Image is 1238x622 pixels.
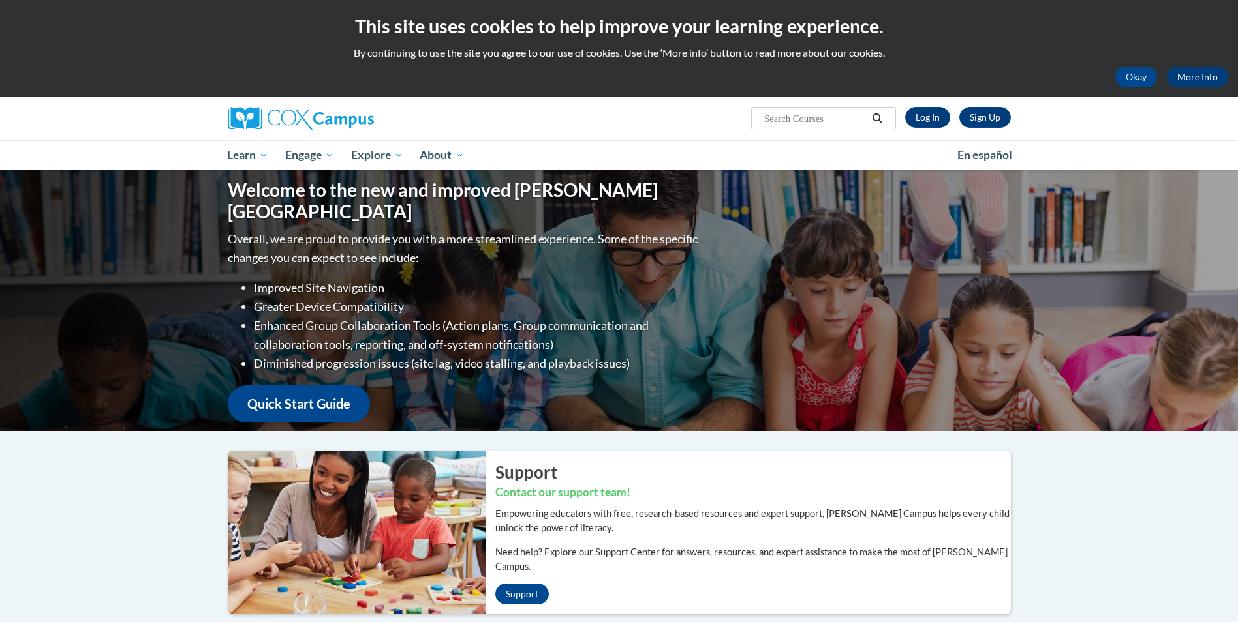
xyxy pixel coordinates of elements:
a: Log In [905,107,950,128]
a: En español [949,141,1021,169]
span: Engage [285,147,334,163]
input: Search Courses [763,111,867,126]
p: Overall, we are proud to provide you with a more streamlined experience. Some of the specific cha... [228,230,701,267]
a: Support [495,584,549,604]
a: Learn [219,140,277,170]
a: More Info [1167,67,1228,87]
a: About [411,140,472,170]
h2: Support [495,460,1011,484]
span: About [420,147,464,163]
h1: Welcome to the new and improved [PERSON_NAME][GEOGRAPHIC_DATA] [228,179,701,223]
a: Cox Campus [228,107,476,130]
p: By continuing to use the site you agree to our use of cookies. Use the ‘More info’ button to read... [10,46,1228,60]
h3: Contact our support team! [495,484,1011,501]
span: En español [957,148,1012,162]
a: Explore [343,140,412,170]
li: Enhanced Group Collaboration Tools (Action plans, Group communication and collaboration tools, re... [254,316,701,354]
li: Greater Device Compatibility [254,297,701,316]
p: Empowering educators with free, research-based resources and expert support, [PERSON_NAME] Campus... [495,507,1011,535]
a: Quick Start Guide [228,385,370,422]
li: Improved Site Navigation [254,278,701,297]
a: Register [959,107,1011,128]
a: Engage [277,140,343,170]
span: Learn [227,147,268,163]
p: Need help? Explore our Support Center for answers, resources, and expert assistance to make the m... [495,545,1011,574]
span: Explore [351,147,403,163]
img: ... [218,451,486,614]
button: Okay [1115,67,1157,87]
button: Search [867,111,887,126]
img: Cox Campus [228,107,374,130]
li: Diminished progression issues (site lag, video stalling, and playback issues) [254,354,701,373]
h2: This site uses cookies to help improve your learning experience. [10,13,1228,39]
div: Main menu [208,140,1030,170]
